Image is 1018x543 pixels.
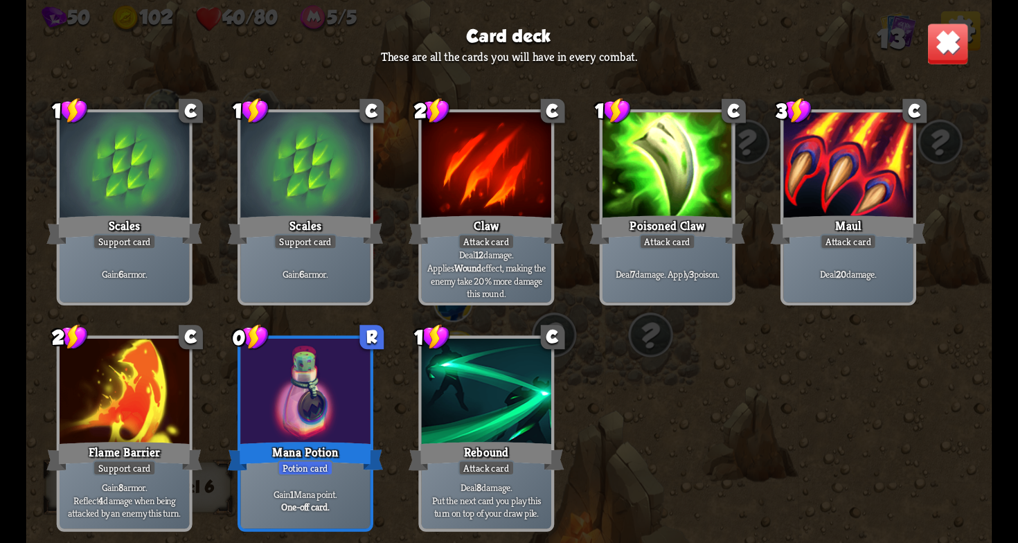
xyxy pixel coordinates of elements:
h3: Card deck [467,26,551,46]
div: 2 [414,98,450,125]
p: Gain armor. [244,268,367,281]
div: C [179,326,203,350]
div: Maul [771,213,927,247]
p: Deal damage. Put the next card you play this turn on top of your draw pile. [425,481,548,520]
div: C [541,326,565,350]
div: Potion card [278,460,334,476]
b: 6 [299,268,304,281]
b: 3 [689,268,694,281]
div: C [359,99,384,123]
div: Rebound [409,439,564,474]
div: Mana Potion [228,439,384,474]
div: C [722,99,746,123]
p: These are all the cards you will have in every combat. [381,49,637,65]
div: C [179,99,203,123]
div: Claw [409,213,564,247]
div: Flame Barrier [46,439,202,474]
div: Attack card [820,234,877,250]
div: 1 [52,98,88,125]
p: Deal damage. Applies effect, making the enemy take 20% more damage this round. [425,249,548,300]
div: C [541,99,565,123]
div: 2 [52,323,88,350]
b: 8 [476,481,481,495]
b: 6 [118,268,123,281]
b: 4 [98,494,103,507]
div: 1 [414,323,450,350]
div: Poisoned Claw [589,213,745,247]
b: 7 [631,268,635,281]
p: Gain Mana point. [244,488,367,501]
div: 1 [595,98,631,125]
p: Gain armor. [63,268,186,281]
b: 8 [118,481,123,495]
b: One-off card. [281,501,329,514]
img: close-button.png [927,23,969,65]
div: Attack card [639,234,696,250]
p: Gain armor. Reflect damage when being attacked by an enemy this turn. [63,481,186,520]
div: C [902,99,927,123]
b: 12 [475,249,483,262]
div: Support card [93,460,156,476]
div: Scales [228,213,384,247]
div: 3 [776,98,812,125]
div: Attack card [458,460,515,476]
div: 1 [233,98,269,125]
b: 20 [836,268,846,281]
div: Attack card [458,234,515,250]
div: Support card [93,234,156,250]
b: Wound [454,262,482,275]
div: Support card [274,234,337,250]
div: Scales [46,213,202,247]
b: 1 [290,488,294,501]
p: Deal damage. [787,268,910,281]
div: R [359,326,384,350]
p: Deal damage. Apply poison. [606,268,729,281]
div: 0 [233,323,269,350]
